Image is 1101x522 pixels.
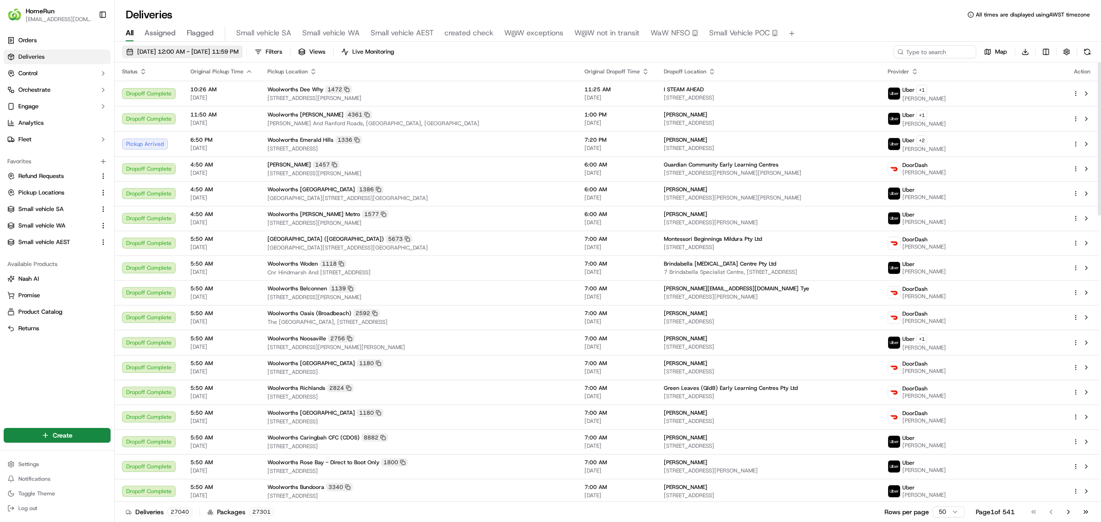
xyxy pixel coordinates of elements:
[888,287,900,299] img: doordash_logo_v2.png
[294,45,329,58] button: Views
[574,28,639,39] span: W@W not in transit
[888,88,900,100] img: uber-new-logo.jpeg
[664,384,798,392] span: Green Leaves (Qld8) Early Learning Centres Pty Ltd
[362,210,389,218] div: 1577
[888,262,900,274] img: uber-new-logo.jpeg
[9,133,24,148] img: Masood Aslam
[190,144,253,152] span: [DATE]
[267,269,570,276] span: Cnr Hindmarsh And [STREET_ADDRESS]
[190,318,253,325] span: [DATE]
[664,360,707,367] span: [PERSON_NAME]
[267,94,570,102] span: [STREET_ADDRESS][PERSON_NAME]
[190,161,253,168] span: 4:50 AM
[7,308,107,316] a: Product Catalog
[267,285,327,292] span: Woolworths Belconnen
[236,28,291,39] span: Small vehicle SA
[145,28,176,39] span: Assigned
[361,433,388,442] div: 8882
[386,235,412,243] div: 5673
[126,28,133,39] span: All
[18,143,26,150] img: 1736555255976-a54dd68f-1ca7-489b-9aae-adbdc363a1c4
[190,384,253,392] span: 5:50 AM
[7,205,96,213] a: Small vehicle SA
[4,50,111,64] a: Deliveries
[267,344,570,351] span: [STREET_ADDRESS][PERSON_NAME][PERSON_NAME]
[664,144,873,152] span: [STREET_ADDRESS]
[9,37,167,51] p: Welcome 👋
[664,260,776,267] span: Brindabella [MEDICAL_DATA] Centre Pty Ltd
[267,368,570,376] span: [STREET_ADDRESS]
[190,169,253,177] span: [DATE]
[902,145,946,153] span: [PERSON_NAME]
[664,186,707,193] span: [PERSON_NAME]
[190,186,253,193] span: 4:50 AM
[9,9,28,28] img: Nash
[7,222,96,230] a: Small vehicle WA
[584,409,649,416] span: 7:00 AM
[18,238,70,246] span: Small vehicle AEST
[4,321,111,336] button: Returns
[267,318,570,326] span: The [GEOGRAPHIC_DATA], [STREET_ADDRESS]
[19,88,36,104] img: 4920774857489_3d7f54699973ba98c624_72.jpg
[267,409,355,416] span: Woolworths [GEOGRAPHIC_DATA]
[888,361,900,373] img: doordash_logo_v2.png
[664,368,873,375] span: [STREET_ADDRESS]
[371,28,434,39] span: Small vehicle AEST
[980,45,1011,58] button: Map
[190,235,253,243] span: 5:50 AM
[664,244,873,251] span: [STREET_ADDRESS]
[267,86,323,93] span: Woolworths Dee Why
[327,384,354,392] div: 2824
[18,135,32,144] span: Fleet
[4,288,111,303] button: Promise
[584,268,649,276] span: [DATE]
[445,28,493,39] span: created check
[7,275,107,283] a: Nash AI
[664,169,873,177] span: [STREET_ADDRESS][PERSON_NAME][PERSON_NAME]
[664,161,778,168] span: Guardian Community Early Learning Centres
[4,132,111,147] button: Fleet
[18,291,40,300] span: Promise
[28,167,74,174] span: [PERSON_NAME]
[4,218,111,233] button: Small vehicle WA
[664,293,873,300] span: [STREET_ADDRESS][PERSON_NAME]
[4,83,111,97] button: Orchestrate
[584,169,649,177] span: [DATE]
[87,205,147,214] span: API Documentation
[664,68,706,75] span: Dropoff Location
[266,48,282,56] span: Filters
[267,145,570,152] span: [STREET_ADDRESS]
[267,68,308,75] span: Pickup Location
[4,185,111,200] button: Pickup Locations
[584,260,649,267] span: 7:00 AM
[584,144,649,152] span: [DATE]
[18,505,37,512] span: Log out
[709,28,770,39] span: Small Vehicle POC
[902,335,915,343] span: Uber
[122,68,138,75] span: Status
[584,310,649,317] span: 7:00 AM
[267,434,360,441] span: Woolworths Caringbah CFC (CDOS)
[902,344,946,351] span: [PERSON_NAME]
[190,244,253,251] span: [DATE]
[902,120,946,128] span: [PERSON_NAME]
[190,368,253,375] span: [DATE]
[888,212,900,224] img: uber-new-logo.jpeg
[888,113,900,125] img: uber-new-logo.jpeg
[902,385,928,392] span: DoorDash
[651,28,690,39] span: WaW NFSO
[190,285,253,292] span: 5:50 AM
[4,99,111,114] button: Engage
[267,360,355,367] span: Woolworths [GEOGRAPHIC_DATA]
[902,137,915,144] span: Uber
[4,305,111,319] button: Product Catalog
[6,201,74,218] a: 📗Knowledge Base
[190,136,253,144] span: 6:50 PM
[250,45,286,58] button: Filters
[902,161,928,169] span: DoorDash
[7,172,96,180] a: Refund Requests
[267,170,570,177] span: [STREET_ADDRESS][PERSON_NAME]
[156,90,167,101] button: Start new chat
[4,4,95,26] button: HomeRunHomeRun[EMAIL_ADDRESS][DOMAIN_NAME]
[267,136,334,144] span: Woolworths Emerald Hills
